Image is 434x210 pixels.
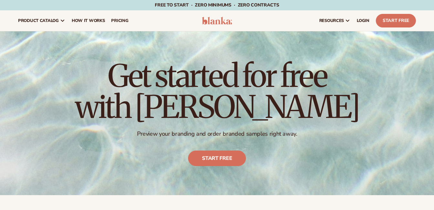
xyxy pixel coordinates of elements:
a: pricing [108,10,132,31]
span: LOGIN [357,18,369,23]
a: Start free [188,151,246,166]
h1: Get started for free with [PERSON_NAME] [75,60,359,122]
span: product catalog [18,18,59,23]
a: LOGIN [354,10,373,31]
p: Preview your branding and order branded samples right away. [75,130,359,138]
a: product catalog [15,10,69,31]
span: resources [319,18,344,23]
span: How It Works [72,18,105,23]
span: Free to start · ZERO minimums · ZERO contracts [155,2,279,8]
a: resources [316,10,354,31]
a: Start Free [376,14,416,27]
span: pricing [111,18,128,23]
a: How It Works [69,10,108,31]
img: logo [202,17,232,25]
